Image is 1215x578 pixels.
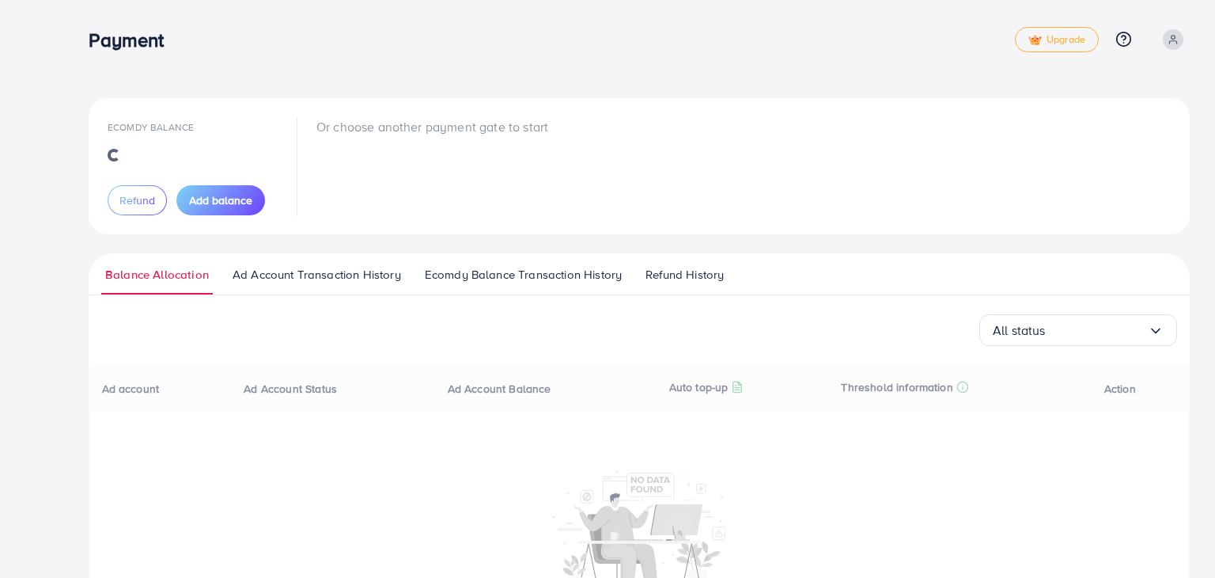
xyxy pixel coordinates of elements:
[105,266,209,283] span: Balance Allocation
[108,120,194,134] span: Ecomdy Balance
[119,192,155,208] span: Refund
[1015,27,1099,52] a: tickUpgrade
[316,117,548,136] p: Or choose another payment gate to start
[108,185,167,215] button: Refund
[1046,318,1148,343] input: Search for option
[979,314,1177,346] div: Search for option
[189,192,252,208] span: Add balance
[89,29,176,51] h3: Payment
[645,266,724,283] span: Refund History
[1028,34,1085,46] span: Upgrade
[1028,35,1042,46] img: tick
[176,185,265,215] button: Add balance
[233,266,401,283] span: Ad Account Transaction History
[425,266,622,283] span: Ecomdy Balance Transaction History
[993,318,1046,343] span: All status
